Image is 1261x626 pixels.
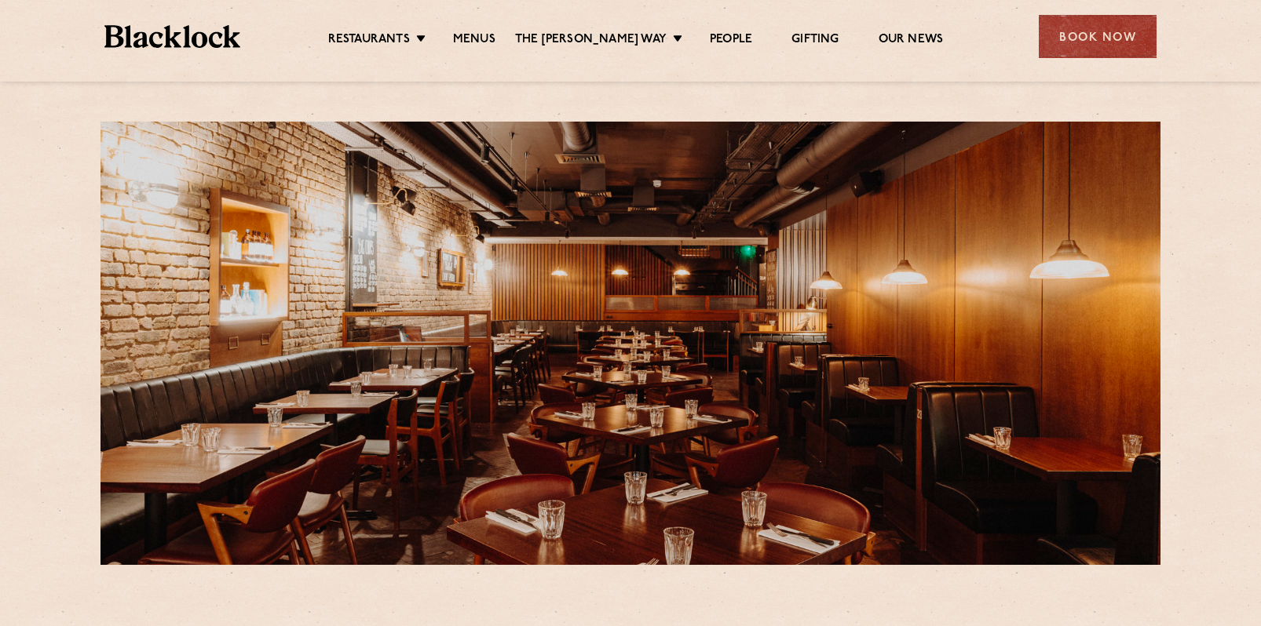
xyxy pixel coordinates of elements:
a: Menus [453,32,495,49]
a: People [710,32,752,49]
a: Gifting [791,32,839,49]
div: Book Now [1039,15,1157,58]
a: The [PERSON_NAME] Way [515,32,667,49]
a: Our News [879,32,944,49]
img: BL_Textured_Logo-footer-cropped.svg [104,25,240,48]
a: Restaurants [328,32,410,49]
